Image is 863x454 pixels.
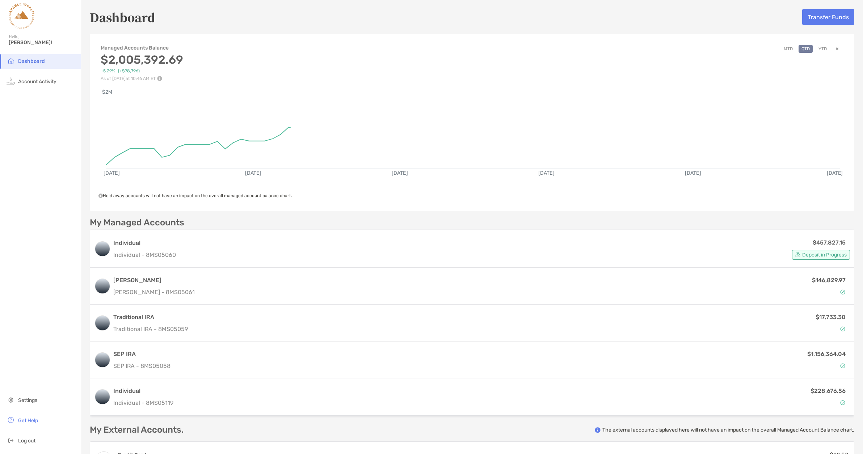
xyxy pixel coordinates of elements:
img: logo account [95,279,110,293]
img: Account Status icon [840,289,845,294]
span: [PERSON_NAME]! [9,39,76,46]
img: Account Status icon [795,252,800,257]
img: info [595,427,601,433]
text: [DATE] [245,170,262,177]
p: My External Accounts. [90,425,184,434]
span: Held away accounts will not have an impact on the overall managed account balance chart. [98,193,292,198]
button: MTD [781,45,796,53]
p: $146,829.97 [812,276,846,285]
img: household icon [7,56,15,65]
img: Account Status icon [840,400,845,405]
img: Zoe Logo [9,3,34,29]
text: [DATE] [539,170,556,177]
img: logo account [95,353,110,367]
h3: Individual [113,239,176,247]
button: QTD [799,45,813,53]
text: [DATE] [686,170,703,177]
span: Dashboard [18,58,45,64]
button: Transfer Funds [802,9,854,25]
p: $1,156,364.04 [807,349,846,358]
img: Account Status icon [840,363,845,368]
text: [DATE] [104,170,120,177]
span: Settings [18,397,37,403]
p: $17,733.30 [816,313,846,322]
h5: Dashboard [90,9,155,25]
span: Account Activity [18,79,56,85]
p: SEP IRA - 8MS05058 [113,361,171,370]
img: get-help icon [7,416,15,424]
img: logo account [95,390,110,404]
img: Account Status icon [840,326,845,331]
h4: Managed Accounts Balance [101,45,183,51]
span: Get Help [18,417,38,424]
p: Individual - 8MS05119 [113,398,173,407]
h3: Individual [113,387,173,395]
p: Individual - 8MS05060 [113,250,176,259]
span: (+$98,796) [118,68,140,74]
p: [PERSON_NAME] - 8MS05061 [113,288,195,297]
button: All [833,45,843,53]
p: Traditional IRA - 8MS05059 [113,324,188,334]
span: +5.29% [101,68,115,74]
p: $457,827.15 [813,238,846,247]
text: [DATE] [828,170,845,177]
span: Deposit in Progress [802,253,847,257]
text: $2M [102,89,112,95]
button: YTD [816,45,830,53]
img: logout icon [7,436,15,445]
p: The external accounts displayed here will not have an impact on the overall Managed Account Balan... [602,427,854,433]
span: Log out [18,438,35,444]
img: logo account [95,242,110,256]
img: logo account [95,316,110,330]
p: $228,676.56 [811,386,846,395]
text: [DATE] [392,170,409,177]
p: As of [DATE] at 10:46 AM ET [101,76,183,81]
h3: SEP IRA [113,350,171,358]
img: Performance Info [157,76,162,81]
img: activity icon [7,77,15,85]
h3: [PERSON_NAME] [113,276,195,285]
h3: Traditional IRA [113,313,188,322]
img: settings icon [7,395,15,404]
p: My Managed Accounts [90,218,184,227]
h3: $2,005,392.69 [101,53,183,67]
